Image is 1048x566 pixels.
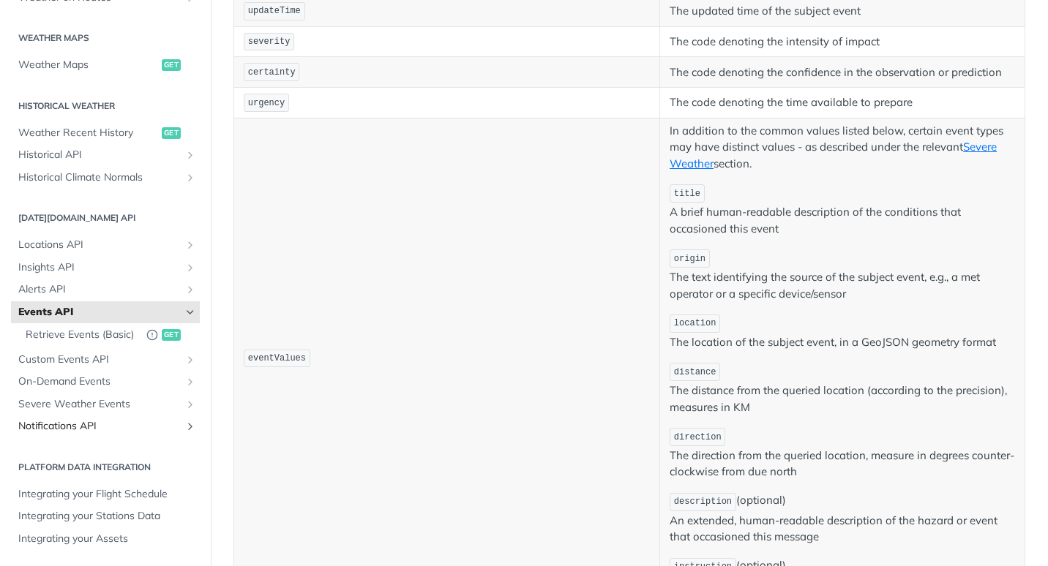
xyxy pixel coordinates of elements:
h2: Platform DATA integration [11,461,200,474]
span: Integrating your Assets [18,532,196,546]
a: On-Demand EventsShow subpages for On-Demand Events [11,371,200,393]
a: Historical Climate NormalsShow subpages for Historical Climate Normals [11,167,200,189]
a: Retrieve Events (Basic)Deprecated Endpointget [18,324,200,347]
p: The code denoting the time available to prepare [670,94,1015,111]
a: Alerts APIShow subpages for Alerts API [11,279,200,301]
span: Severe Weather Events [18,397,181,412]
span: Integrating your Stations Data [18,509,196,524]
a: Locations APIShow subpages for Locations API [11,234,200,256]
p: (optional) An extended, human-readable description of the hazard or event that occasioned this me... [670,491,1015,546]
p: The code denoting the confidence in the observation or prediction [670,64,1015,81]
span: Weather Recent History [18,126,158,140]
span: eventValues [248,353,306,363]
button: Show subpages for Historical API [184,149,196,161]
span: updateTime [248,6,301,16]
button: Show subpages for Severe Weather Events [184,399,196,410]
a: Integrating your Flight Schedule [11,483,200,505]
span: location [674,318,716,328]
span: get [162,59,181,71]
p: A brief human-readable description of the conditions that occasioned this event [670,183,1015,237]
h2: Weather Maps [11,31,200,45]
span: Historical API [18,148,181,162]
span: certainty [248,67,296,78]
button: Show subpages for Custom Events API [184,354,196,366]
span: On-Demand Events [18,374,181,389]
span: Insights API [18,260,181,275]
button: Show subpages for Insights API [184,262,196,273]
button: Show subpages for Historical Climate Normals [184,172,196,184]
span: Retrieve Events (Basic) [26,328,139,342]
p: The code denoting the intensity of impact [670,34,1015,50]
p: The location of the subject event, in a GeoJSON geometry format [670,313,1015,350]
button: Show subpages for Notifications API [184,420,196,432]
p: The distance from the queried location (according to the precision), measures in KM [670,361,1015,415]
span: get [162,127,181,139]
span: Historical Climate Normals [18,170,181,185]
span: severity [248,37,291,47]
span: origin [674,254,705,264]
button: Hide subpages for Events API [184,306,196,318]
a: Events APIHide subpages for Events API [11,301,200,323]
span: Alerts API [18,282,181,297]
a: Weather Recent Historyget [11,122,200,144]
a: Insights APIShow subpages for Insights API [11,257,200,279]
span: Events API [18,305,181,320]
a: Weather Mapsget [11,54,200,76]
a: Historical APIShow subpages for Historical API [11,144,200,166]
p: The updated time of the subject event [670,3,1015,20]
a: Integrating your Stations Data [11,505,200,527]
span: Integrating your Flight Schedule [18,487,196,502]
a: Severe Weather [670,140,997,170]
button: Show subpages for Alerts API [184,284,196,295]
span: Locations API [18,238,181,252]
span: Custom Events API [18,352,181,367]
span: description [674,497,732,507]
h2: Historical Weather [11,99,200,113]
a: Integrating your Assets [11,528,200,550]
span: Notifications API [18,419,181,434]
p: In addition to the common values listed below, certain event types may have distinct values - as ... [670,123,1015,173]
a: Severe Weather EventsShow subpages for Severe Weather Events [11,393,200,415]
a: Notifications APIShow subpages for Notifications API [11,415,200,437]
span: direction [674,432,722,442]
button: Show subpages for On-Demand Events [184,376,196,388]
p: The direction from the queried location, measure in degrees counter-clockwise from due north [670,426,1015,480]
span: get [162,329,181,341]
button: Show subpages for Locations API [184,239,196,251]
button: Deprecated Endpoint [146,328,158,343]
span: title [674,189,700,199]
span: urgency [248,98,285,108]
h2: [DATE][DOMAIN_NAME] API [11,211,200,224]
span: Weather Maps [18,58,158,72]
p: The text identifying the source of the subject event, e.g., a met operator or a specific device/s... [670,248,1015,302]
a: Custom Events APIShow subpages for Custom Events API [11,349,200,371]
span: distance [674,367,716,377]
